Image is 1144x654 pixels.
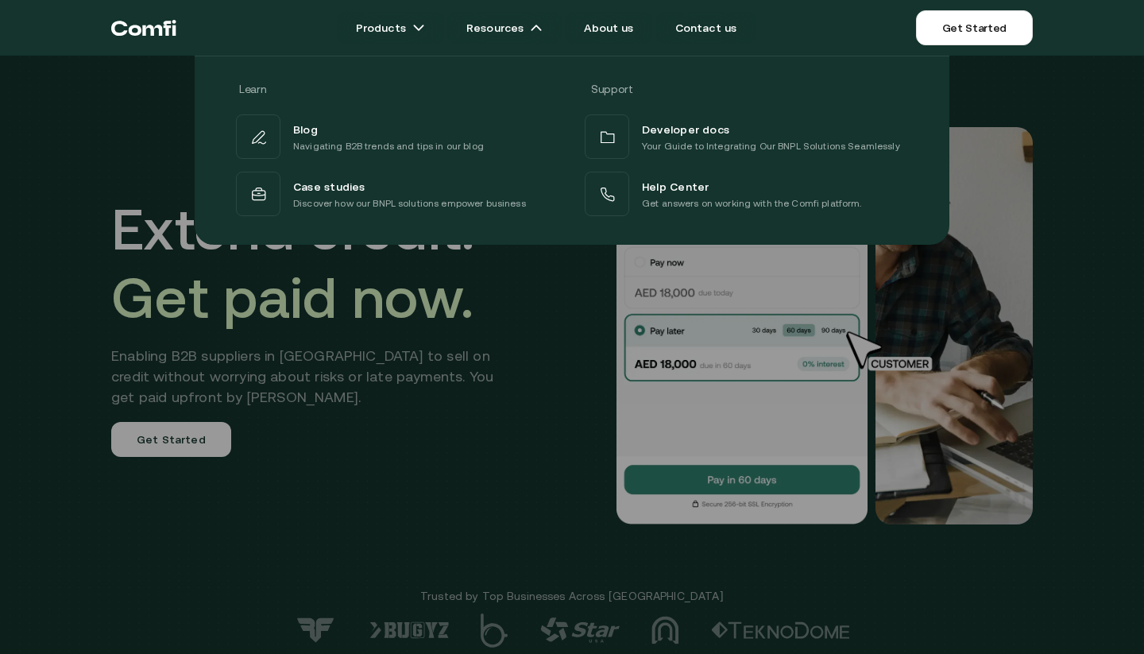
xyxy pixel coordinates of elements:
a: Contact us [656,12,756,44]
span: Learn [239,83,266,95]
p: Get answers on working with the Comfi platform. [642,195,862,211]
a: Return to the top of the Comfi home page [111,4,176,52]
a: Resourcesarrow icons [447,12,562,44]
p: Your Guide to Integrating Our BNPL Solutions Seamlessly [642,138,900,154]
span: Help Center [642,176,709,195]
span: Developer docs [642,119,729,138]
p: Navigating B2B trends and tips in our blog [293,138,484,154]
a: Case studiesDiscover how our BNPL solutions empower business [233,168,562,219]
p: Discover how our BNPL solutions empower business [293,195,526,211]
a: About us [565,12,652,44]
img: arrow icons [530,21,543,34]
img: arrow icons [412,21,425,34]
a: Productsarrow icons [337,12,444,44]
a: Developer docsYour Guide to Integrating Our BNPL Solutions Seamlessly [582,111,911,162]
span: Blog [293,119,318,138]
a: Get Started [916,10,1033,45]
span: Case studies [293,176,365,195]
a: Help CenterGet answers on working with the Comfi platform. [582,168,911,219]
a: BlogNavigating B2B trends and tips in our blog [233,111,562,162]
span: Support [591,83,633,95]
